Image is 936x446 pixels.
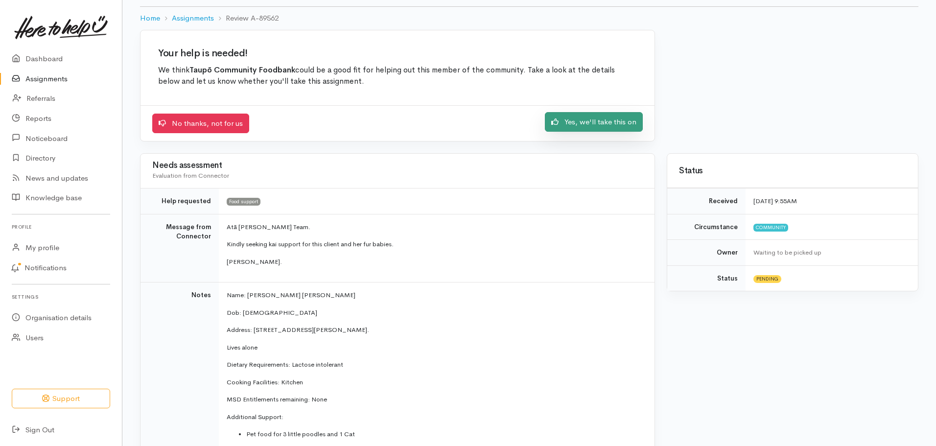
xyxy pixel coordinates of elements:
a: Yes, we'll take this on [545,112,643,132]
nav: breadcrumb [140,7,918,30]
td: Status [667,265,746,291]
time: [DATE] 9:55AM [753,197,797,205]
a: Home [140,13,160,24]
p: Name: [PERSON_NAME] [PERSON_NAME] [227,290,643,300]
p: Kindly seeking kai support for this client and her fur babies. [227,239,643,249]
td: Owner [667,240,746,266]
p: Lives alone [227,343,643,352]
p: Atā [PERSON_NAME] Team. [227,222,643,232]
h3: Status [679,166,906,176]
p: Dietary Requirements: Lactose intolerant [227,360,643,370]
p: Address: [STREET_ADDRESS][PERSON_NAME]. [227,325,643,335]
a: No thanks, not for us [152,114,249,134]
td: Help requested [140,188,219,214]
h3: Needs assessment [152,161,643,170]
p: Additional Support: [227,412,643,422]
span: Community [753,224,788,232]
h6: Settings [12,290,110,304]
p: [PERSON_NAME]. [227,257,643,267]
p: MSD Entitlements remaining: None [227,395,643,404]
p: Cooking Facilities: Kitchen [227,377,643,387]
p: Dob: [DEMOGRAPHIC_DATA] [227,308,643,318]
li: Review A-89562 [214,13,279,24]
span: Food support [227,198,260,206]
b: Taupō Community Foodbank [189,65,295,75]
td: Message from Connector [140,214,219,282]
h6: Profile [12,220,110,234]
p: We think could be a good fit for helping out this member of the community. Take a look at the det... [158,65,637,88]
span: Evaluation from Connector [152,171,229,180]
td: Received [667,188,746,214]
td: Circumstance [667,214,746,240]
button: Support [12,389,110,409]
h2: Your help is needed! [158,48,637,59]
li: Pet food for 3 little poodles and 1 Cat [246,429,643,439]
a: Assignments [172,13,214,24]
div: Waiting to be picked up [753,248,906,258]
span: Pending [753,275,781,283]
